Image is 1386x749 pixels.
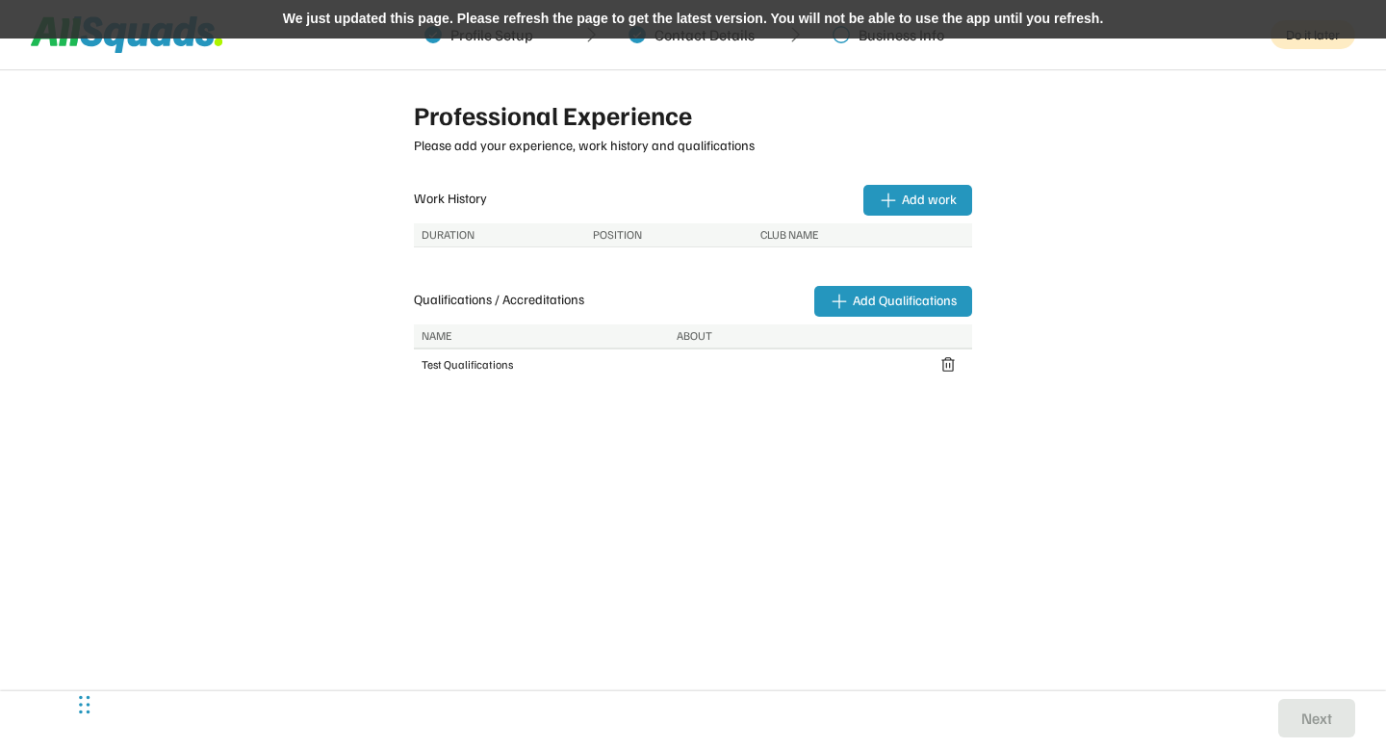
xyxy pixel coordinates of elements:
[422,356,513,374] div: Test Qualifications
[677,327,712,345] div: ABOUT
[902,192,957,207] span: Add work
[1278,699,1355,737] button: Next
[414,291,584,308] div: Qualifications / Accreditations
[863,185,972,216] button: Add work
[414,190,487,207] div: Work History
[414,100,972,133] div: Professional Experience
[760,226,819,244] div: CLUB NAME
[414,137,972,154] div: Please add your experience, work history and qualifications
[422,226,475,244] div: DURATION
[814,286,972,317] button: Add Qualifications
[853,293,957,308] span: Add Qualifications
[593,226,642,244] div: POSITION
[422,327,452,345] div: NAME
